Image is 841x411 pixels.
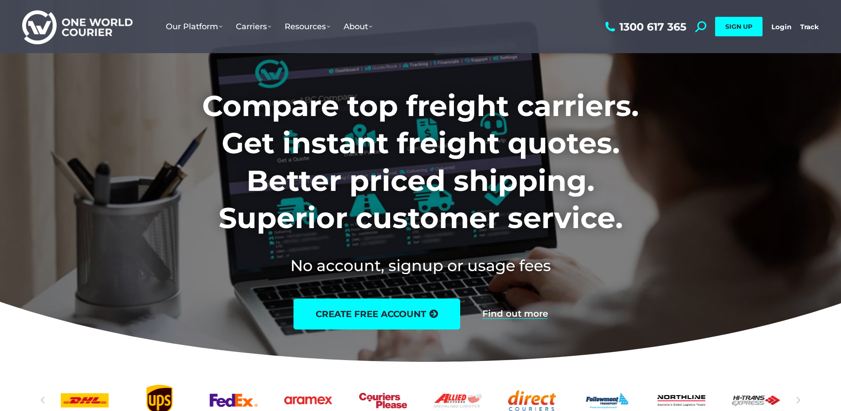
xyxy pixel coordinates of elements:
[278,13,337,40] a: Resources
[344,22,372,31] span: About
[337,13,379,40] a: About
[236,22,271,31] span: Carriers
[725,23,752,31] span: SIGN UP
[603,21,686,32] a: 1300 617 365
[771,23,791,31] a: Login
[166,22,223,31] span: Our Platform
[22,9,133,45] img: One World Courier
[293,299,460,330] a: create free account
[715,17,763,36] a: SIGN UP
[482,309,548,319] a: Find out more
[144,87,697,237] h1: Compare top freight carriers. Get instant freight quotes. Better priced shipping. Superior custom...
[285,22,330,31] span: Resources
[229,13,278,40] a: Carriers
[144,255,697,276] h2: No account, signup or usage fees
[800,23,819,31] a: Track
[159,13,229,40] a: Our Platform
